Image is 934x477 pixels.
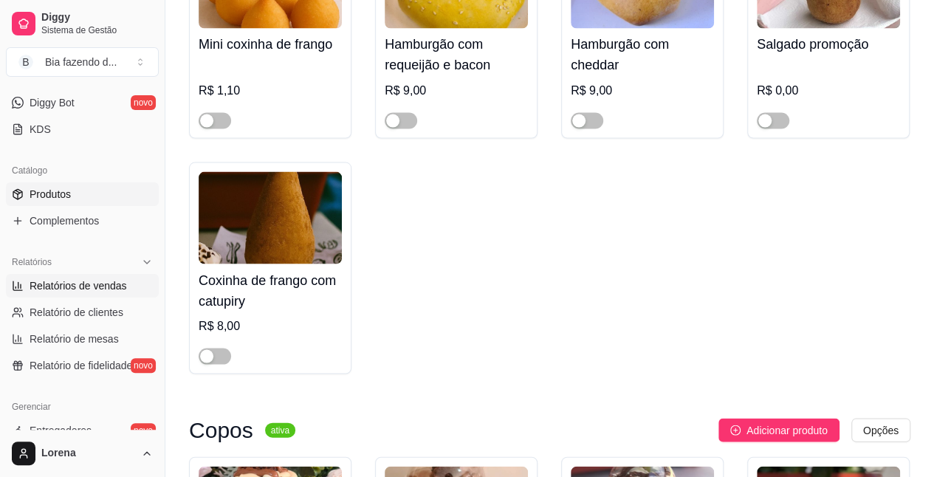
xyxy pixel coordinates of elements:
span: B [18,55,33,69]
h4: Salgado promoção [757,34,900,55]
h4: Hamburgão com requeijão e bacon [385,34,528,75]
span: Adicionar produto [746,422,828,438]
a: Entregadoresnovo [6,419,159,442]
div: R$ 0,00 [757,81,900,99]
span: Relatórios de vendas [30,278,127,293]
div: Gerenciar [6,395,159,419]
div: Catálogo [6,159,159,182]
a: KDS [6,117,159,141]
span: Diggy Bot [30,95,75,110]
span: Produtos [30,187,71,202]
span: Entregadores [30,423,92,438]
button: Opções [851,418,910,442]
span: Relatório de fidelidade [30,358,132,373]
a: Relatórios de vendas [6,274,159,298]
span: Sistema de Gestão [41,24,153,36]
button: Lorena [6,436,159,471]
span: Relatório de clientes [30,305,123,320]
h3: Copos [189,421,253,439]
button: Select a team [6,47,159,77]
h4: Mini coxinha de frango [199,34,342,55]
div: Bia fazendo d ... [45,55,117,69]
a: Relatório de clientes [6,301,159,324]
span: KDS [30,122,51,137]
a: Relatório de fidelidadenovo [6,354,159,377]
span: Complementos [30,213,99,228]
div: R$ 9,00 [385,81,528,99]
span: Relatório de mesas [30,332,119,346]
span: Relatórios [12,256,52,268]
span: Diggy [41,11,153,24]
span: Opções [863,422,899,438]
span: plus-circle [730,425,741,435]
h4: Hamburgão com cheddar [571,34,714,75]
sup: ativa [265,422,295,437]
span: Lorena [41,447,135,460]
div: R$ 1,10 [199,81,342,99]
a: Complementos [6,209,159,233]
img: product-image [199,171,342,264]
a: Produtos [6,182,159,206]
button: Adicionar produto [718,418,839,442]
div: R$ 8,00 [199,317,342,334]
h4: Coxinha de frango com catupiry [199,270,342,311]
a: DiggySistema de Gestão [6,6,159,41]
div: R$ 9,00 [571,81,714,99]
a: Relatório de mesas [6,327,159,351]
a: Diggy Botnovo [6,91,159,114]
